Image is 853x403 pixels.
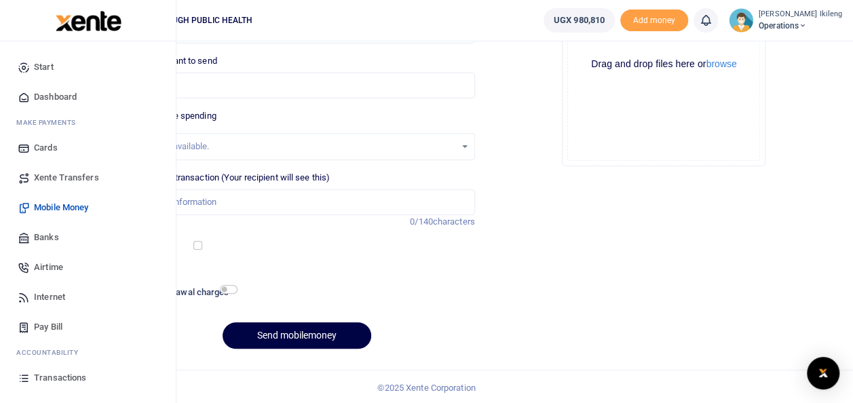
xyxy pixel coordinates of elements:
[620,9,688,32] span: Add money
[34,320,62,334] span: Pay Bill
[128,140,455,153] div: No options available.
[11,252,165,282] a: Airtime
[11,223,165,252] a: Banks
[34,90,77,104] span: Dashboard
[706,59,736,69] button: browse
[11,282,165,312] a: Internet
[54,15,121,25] a: logo-small logo-large logo-large
[729,8,842,33] a: profile-user [PERSON_NAME] Ikileng Operations
[34,261,63,274] span: Airtime
[11,363,165,393] a: Transactions
[118,73,474,98] input: UGX
[118,189,474,215] input: Enter extra information
[11,82,165,112] a: Dashboard
[433,216,475,227] span: characters
[34,371,86,385] span: Transactions
[26,347,78,358] span: countability
[34,171,99,185] span: Xente Transfers
[11,112,165,133] li: M
[620,9,688,32] li: Toup your wallet
[23,117,76,128] span: ake Payments
[11,52,165,82] a: Start
[620,14,688,24] a: Add money
[56,11,121,31] img: logo-large
[34,201,88,214] span: Mobile Money
[34,231,59,244] span: Banks
[759,9,842,20] small: [PERSON_NAME] Ikileng
[118,171,330,185] label: Memo for this transaction (Your recipient will see this)
[34,290,65,304] span: Internet
[34,60,54,74] span: Start
[223,322,371,349] button: Send mobilemoney
[544,8,615,33] a: UGX 980,810
[759,20,842,32] span: Operations
[568,58,759,71] div: Drag and drop files here or
[410,216,433,227] span: 0/140
[729,8,753,33] img: profile-user
[11,163,165,193] a: Xente Transfers
[538,8,620,33] li: Wallet ballance
[11,312,165,342] a: Pay Bill
[11,133,165,163] a: Cards
[11,342,165,363] li: Ac
[11,193,165,223] a: Mobile Money
[554,14,605,27] span: UGX 980,810
[807,357,839,389] div: Open Intercom Messenger
[34,141,58,155] span: Cards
